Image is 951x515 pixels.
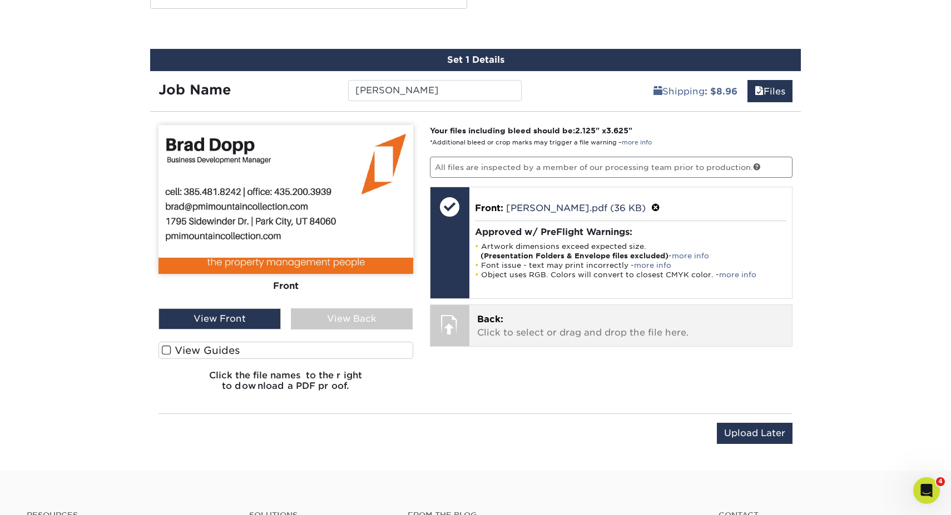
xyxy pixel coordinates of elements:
a: [PERSON_NAME].pdf (36 KB) [506,203,646,213]
span: 2.125 [575,126,596,135]
li: Font issue - text may print incorrectly - [475,261,787,270]
div: View Front [158,308,281,329]
span: shipping [653,86,662,97]
span: files [755,86,764,97]
strong: Your files including bleed should be: " x " [430,126,632,135]
a: more info [622,139,652,146]
input: Enter a job name [348,80,521,101]
small: *Additional bleed or crop marks may trigger a file warning – [430,139,652,146]
p: Click to select or drag and drop the file here. [477,313,785,339]
strong: (Presentation Folders & Envelope files excluded) [481,252,668,260]
li: Object uses RGB. Colors will convert to closest CMYK color. - [475,270,787,279]
h6: Click the file names to the right to download a PDF proof. [158,370,413,400]
a: more info [719,271,756,279]
input: Upload Later [717,423,792,444]
iframe: Intercom live chat [913,477,940,504]
div: Set 1 Details [150,49,801,71]
h4: Approved w/ PreFlight Warnings: [475,227,787,237]
b: : $8.96 [705,86,737,97]
span: Front: [475,203,503,213]
div: Front [158,274,413,298]
div: View Back [291,308,413,329]
strong: Job Name [158,82,231,98]
label: View Guides [158,342,413,359]
span: 3.625 [606,126,628,135]
a: more info [672,252,709,260]
p: All files are inspected by a member of our processing team prior to production. [430,157,793,178]
a: Shipping: $8.96 [646,80,745,102]
a: more info [634,261,671,269]
li: Artwork dimensions exceed expected size. - [475,242,787,261]
span: Back: [477,314,503,324]
span: 4 [936,477,945,486]
a: Files [747,80,792,102]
